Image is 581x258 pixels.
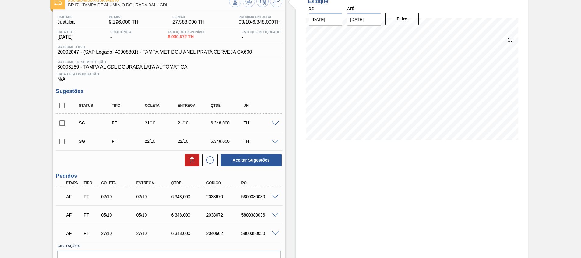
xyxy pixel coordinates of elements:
div: Entrega [176,103,213,108]
div: Pedido de Transferência [82,213,100,217]
span: Data out [57,30,74,34]
div: 22/10/2025 [143,139,180,144]
div: 05/10/2025 [135,213,174,217]
div: 6.348,000 [170,194,209,199]
h3: Pedidos [56,173,282,179]
div: Tipo [110,103,147,108]
span: Juatuba [57,20,75,25]
div: 6.348,000 [170,213,209,217]
div: Aguardando Faturamento [65,190,83,203]
div: TH [242,120,278,125]
span: Estoque Bloqueado [241,30,280,34]
div: Aguardando Faturamento [65,208,83,222]
span: 9.196,000 TH [109,20,138,25]
span: PE MIN [109,15,138,19]
span: 20002047 - (SAP Legado: 40008801) - TAMPA MET DOU ANEL PRATA CERVEJA CX600 [57,49,252,55]
span: Estoque Disponível [168,30,205,34]
div: Sugestão Criada [77,120,114,125]
div: 05/10/2025 [100,213,139,217]
img: Ícone [54,1,62,5]
div: Qtde [209,103,245,108]
span: Data Descontinuação [57,72,280,76]
div: Entrega [135,181,174,185]
span: Material ativo [57,45,252,49]
span: 8.000,672 TH [168,34,205,39]
div: - [240,30,282,40]
div: 22/10/2025 [176,139,213,144]
div: Pedido de Transferência [110,139,147,144]
div: 6.348,000 [209,120,245,125]
div: UN [242,103,278,108]
div: Excluir Sugestões [182,154,199,166]
h3: Sugestões [56,88,282,95]
span: PE MAX [172,15,205,19]
input: dd/mm/yyyy [309,13,343,26]
div: Status [77,103,114,108]
span: Suficiência [110,30,132,34]
div: 6.348,000 [209,139,245,144]
div: Pedido de Transferência [82,231,100,236]
input: dd/mm/yyyy [347,13,381,26]
label: Até [347,7,354,11]
span: [DATE] [57,34,74,40]
span: Próxima Entrega [239,15,281,19]
label: De [309,7,314,11]
div: - [109,30,133,40]
div: 2038672 [205,213,244,217]
div: Coleta [100,181,139,185]
span: Unidade [57,15,75,19]
div: Pedido de Transferência [82,194,100,199]
span: 27.588,000 TH [172,20,205,25]
span: Material de Substituição [57,60,280,64]
p: AF [66,194,81,199]
div: 02/10/2025 [100,194,139,199]
label: Anotações [57,242,280,251]
div: 21/10/2025 [176,120,213,125]
span: 30003189 - TAMPA AL CDL DOURADA LATA AUTOMATICA [57,64,280,70]
div: Código [205,181,244,185]
div: Qtde [170,181,209,185]
span: 03/10 - 6.348,000 TH [239,20,281,25]
p: AF [66,213,81,217]
div: Tipo [82,181,100,185]
div: Aceitar Sugestões [218,153,282,167]
div: 21/10/2025 [143,120,180,125]
div: 2040602 [205,231,244,236]
div: Etapa [65,181,83,185]
button: Filtro [385,13,419,25]
div: 5800380030 [240,194,279,199]
div: Coleta [143,103,180,108]
div: 5800380036 [240,213,279,217]
div: Aguardando Faturamento [65,227,83,240]
div: Sugestão Criada [77,139,114,144]
div: 2038670 [205,194,244,199]
div: TH [242,139,278,144]
button: Aceitar Sugestões [221,154,282,166]
div: 27/10/2025 [135,231,174,236]
div: PO [240,181,279,185]
p: AF [66,231,81,236]
div: 5800380050 [240,231,279,236]
div: Nova sugestão [199,154,218,166]
span: BR17 - TAMPA DE ALUMÍNIO DOURADA BALL CDL [68,3,229,7]
div: 02/10/2025 [135,194,174,199]
div: 27/10/2025 [100,231,139,236]
div: N/A [56,70,282,82]
div: Pedido de Transferência [110,120,147,125]
div: 6.348,000 [170,231,209,236]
